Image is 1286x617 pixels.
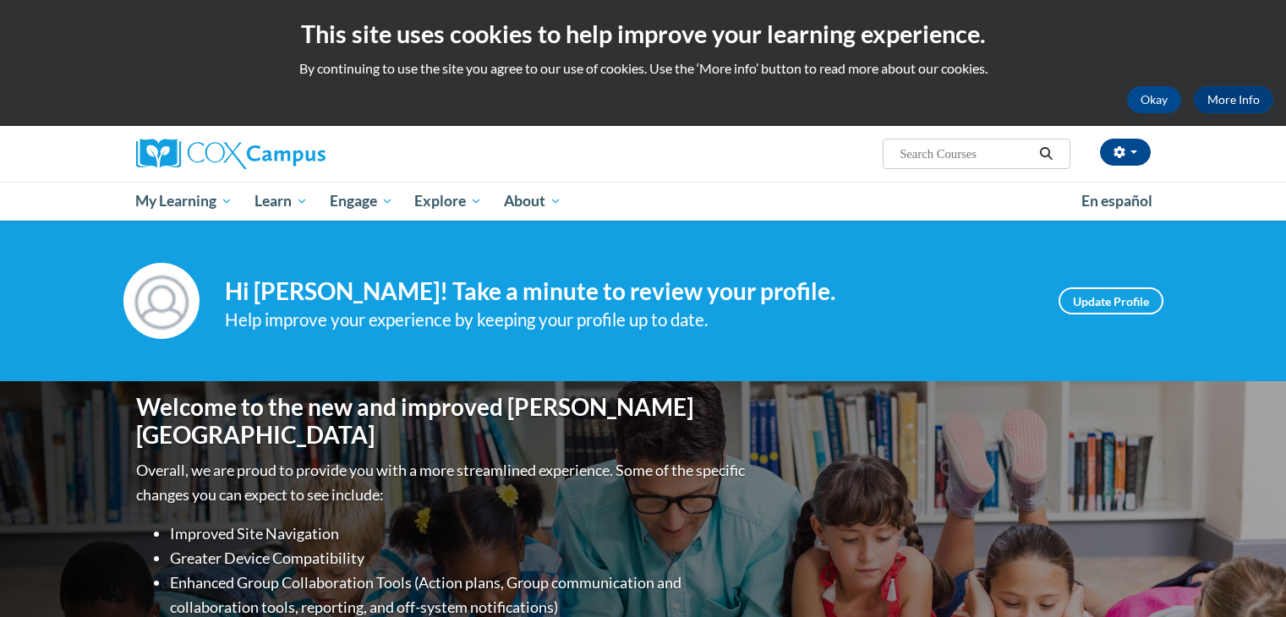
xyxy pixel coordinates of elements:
[330,191,393,211] span: Engage
[135,191,233,211] span: My Learning
[1059,287,1163,314] a: Update Profile
[13,59,1273,78] p: By continuing to use the site you agree to our use of cookies. Use the ‘More info’ button to read...
[225,277,1033,306] h4: Hi [PERSON_NAME]! Take a minute to review your profile.
[1033,144,1059,164] button: Search
[1070,183,1163,219] a: En español
[493,182,572,221] a: About
[225,306,1033,334] div: Help improve your experience by keeping your profile up to date.
[13,17,1273,51] h2: This site uses cookies to help improve your learning experience.
[136,139,457,169] a: Cox Campus
[414,191,482,211] span: Explore
[1194,86,1273,113] a: More Info
[170,546,749,571] li: Greater Device Compatibility
[1081,192,1152,210] span: En español
[504,191,561,211] span: About
[136,458,749,507] p: Overall, we are proud to provide you with a more streamlined experience. Some of the specific cha...
[244,182,319,221] a: Learn
[898,144,1033,164] input: Search Courses
[136,139,326,169] img: Cox Campus
[123,263,200,339] img: Profile Image
[1100,139,1151,166] button: Account Settings
[1218,549,1272,603] iframe: Button to launch messaging window
[170,521,749,546] li: Improved Site Navigation
[136,393,749,450] h1: Welcome to the new and improved [PERSON_NAME][GEOGRAPHIC_DATA]
[254,191,308,211] span: Learn
[319,182,404,221] a: Engage
[125,182,244,221] a: My Learning
[403,182,493,221] a: Explore
[1127,86,1181,113] button: Okay
[111,182,1176,221] div: Main menu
